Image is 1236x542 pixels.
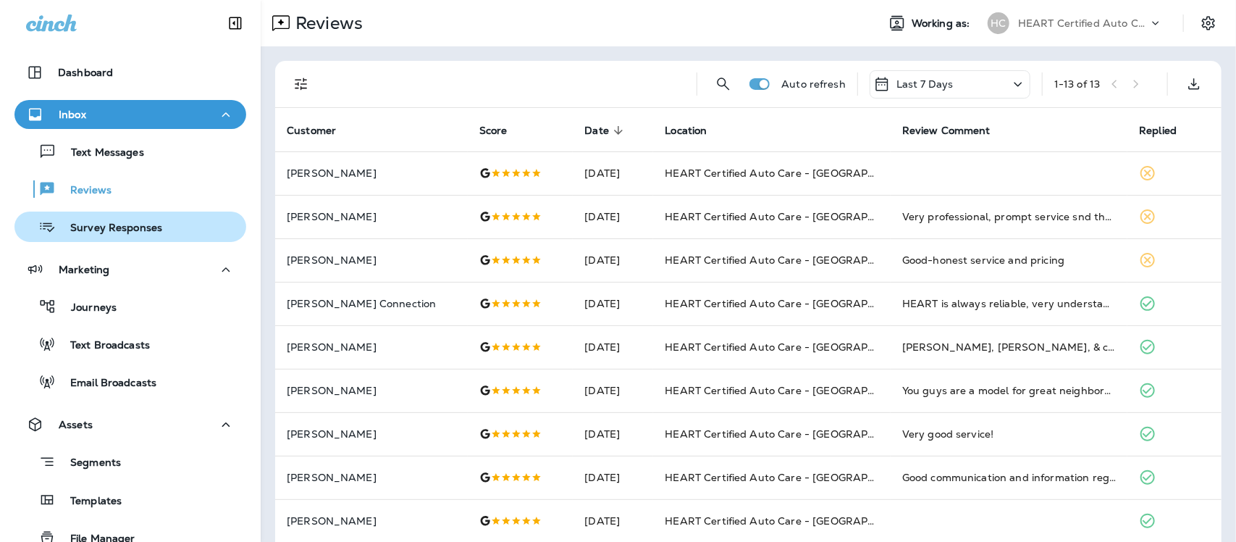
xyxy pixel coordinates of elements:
[665,125,707,137] span: Location
[902,470,1117,485] div: Good communication and information regarding quotes for future needs. Didn’t wait long for oil an...
[573,151,653,195] td: [DATE]
[14,58,246,87] button: Dashboard
[573,282,653,325] td: [DATE]
[14,136,246,167] button: Text Messages
[287,70,316,99] button: Filters
[14,212,246,242] button: Survey Responses
[56,184,112,198] p: Reviews
[665,124,726,137] span: Location
[781,78,846,90] p: Auto refresh
[287,125,336,137] span: Customer
[902,125,991,137] span: Review Comment
[988,12,1009,34] div: HC
[709,70,738,99] button: Search Reviews
[14,446,246,478] button: Segments
[58,67,113,78] p: Dashboard
[573,456,653,499] td: [DATE]
[287,515,456,527] p: [PERSON_NAME]
[902,427,1117,441] div: Very good service!
[56,301,117,315] p: Journeys
[1195,10,1222,36] button: Settings
[584,124,628,137] span: Date
[14,367,246,397] button: Email Broadcasts
[479,124,526,137] span: Score
[573,369,653,412] td: [DATE]
[665,428,925,441] span: HEART Certified Auto Care - [GEOGRAPHIC_DATA]
[59,264,109,275] p: Marketing
[287,211,456,222] p: [PERSON_NAME]
[1139,125,1177,137] span: Replied
[59,109,86,120] p: Inbox
[287,341,456,353] p: [PERSON_NAME]
[573,325,653,369] td: [DATE]
[573,195,653,238] td: [DATE]
[902,296,1117,311] div: HEART is always reliable, very understanding and responsible. Hard to find that in this kind of b...
[573,238,653,282] td: [DATE]
[287,124,355,137] span: Customer
[573,412,653,456] td: [DATE]
[14,485,246,515] button: Templates
[896,78,954,90] p: Last 7 Days
[287,428,456,440] p: [PERSON_NAME]
[287,472,456,483] p: [PERSON_NAME]
[14,291,246,322] button: Journeys
[665,167,925,180] span: HEART Certified Auto Care - [GEOGRAPHIC_DATA]
[287,167,456,179] p: [PERSON_NAME]
[287,385,456,396] p: [PERSON_NAME]
[14,174,246,204] button: Reviews
[14,100,246,129] button: Inbox
[59,419,93,430] p: Assets
[912,17,973,30] span: Working as:
[665,341,925,354] span: HEART Certified Auto Care - [GEOGRAPHIC_DATA]
[665,471,925,484] span: HEART Certified Auto Care - [GEOGRAPHIC_DATA]
[1139,124,1195,137] span: Replied
[665,210,925,223] span: HEART Certified Auto Care - [GEOGRAPHIC_DATA]
[287,298,456,309] p: [PERSON_NAME] Connection
[56,377,156,391] p: Email Broadcasts
[14,329,246,359] button: Text Broadcasts
[665,254,925,267] span: HEART Certified Auto Care - [GEOGRAPHIC_DATA]
[902,383,1117,398] div: You guys are a model for great neighborhood auto service!
[902,209,1117,224] div: Very professional, prompt service snd thorough. So happy I found them!
[14,410,246,439] button: Assets
[1180,70,1208,99] button: Export as CSV
[56,339,150,353] p: Text Broadcasts
[56,222,162,235] p: Survey Responses
[215,9,256,38] button: Collapse Sidebar
[902,340,1117,354] div: Armando, Jaime, & colleague Mechanic are thoroughly competent, professional & polite. Great to ha...
[902,253,1117,267] div: Good-honest service and pricing
[56,495,122,509] p: Templates
[665,514,925,528] span: HEART Certified Auto Care - [GEOGRAPHIC_DATA]
[14,255,246,284] button: Marketing
[290,12,363,34] p: Reviews
[56,146,144,160] p: Text Messages
[665,384,925,397] span: HEART Certified Auto Care - [GEOGRAPHIC_DATA]
[665,297,925,310] span: HEART Certified Auto Care - [GEOGRAPHIC_DATA]
[1054,78,1100,90] div: 1 - 13 of 13
[1018,17,1148,29] p: HEART Certified Auto Care
[902,124,1009,137] span: Review Comment
[56,456,121,471] p: Segments
[584,125,609,137] span: Date
[287,254,456,266] p: [PERSON_NAME]
[479,125,508,137] span: Score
